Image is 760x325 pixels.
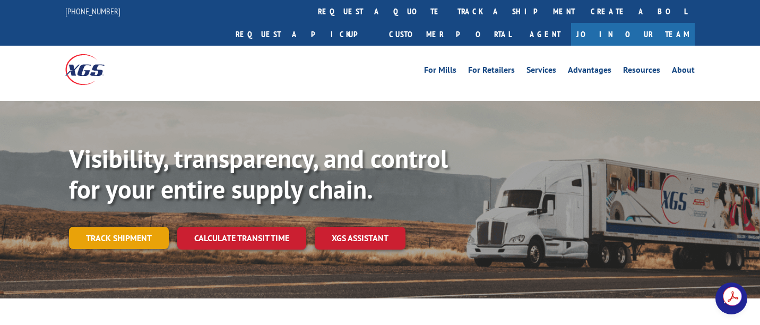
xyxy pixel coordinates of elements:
a: Join Our Team [571,23,695,46]
a: For Retailers [468,66,515,78]
div: Open chat [715,283,747,314]
a: [PHONE_NUMBER] [65,6,120,16]
a: About [672,66,695,78]
a: XGS ASSISTANT [315,227,405,250]
a: Track shipment [69,227,169,249]
a: Calculate transit time [177,227,306,250]
a: Services [526,66,556,78]
a: Request a pickup [228,23,381,46]
a: Resources [623,66,660,78]
a: For Mills [424,66,456,78]
a: Customer Portal [381,23,519,46]
a: Advantages [568,66,611,78]
b: Visibility, transparency, and control for your entire supply chain. [69,142,448,206]
a: Agent [519,23,571,46]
